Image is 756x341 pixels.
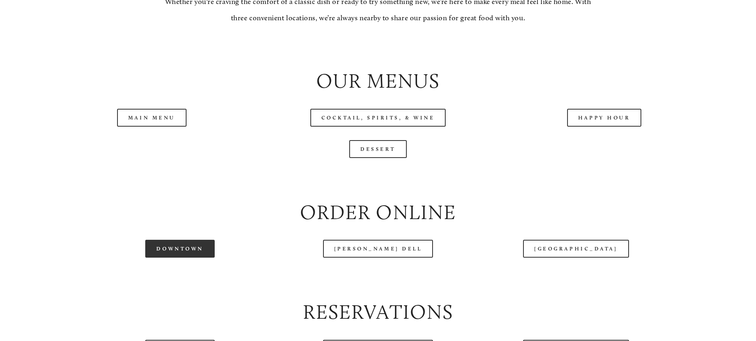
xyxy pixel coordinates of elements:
[117,109,187,127] a: Main Menu
[323,240,433,258] a: [PERSON_NAME] Dell
[145,240,214,258] a: Downtown
[310,109,446,127] a: Cocktail, Spirits, & Wine
[523,240,629,258] a: [GEOGRAPHIC_DATA]
[45,198,710,227] h2: Order Online
[567,109,642,127] a: Happy Hour
[45,67,710,95] h2: Our Menus
[349,140,407,158] a: Dessert
[45,298,710,326] h2: Reservations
